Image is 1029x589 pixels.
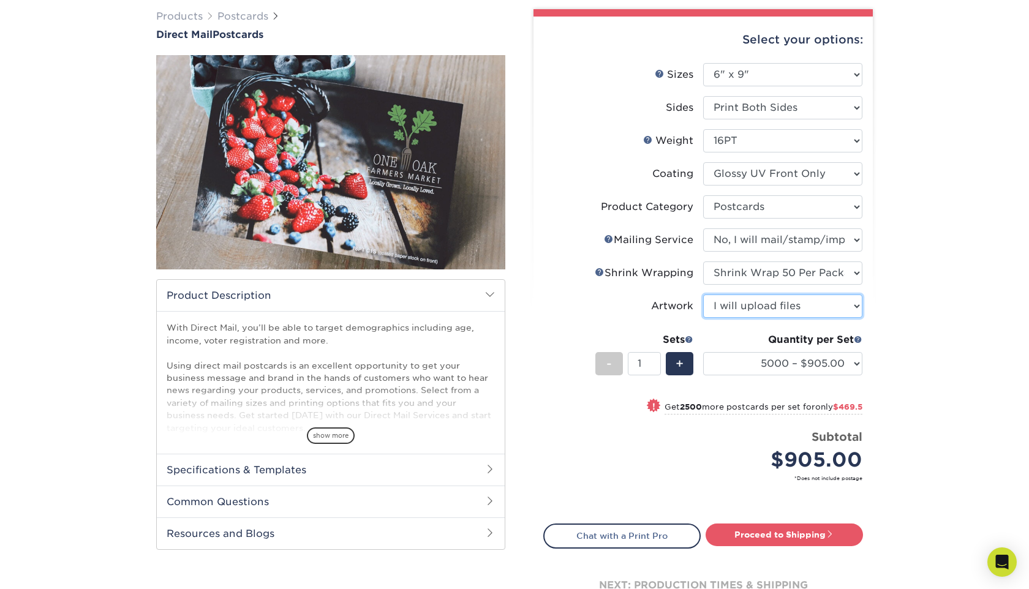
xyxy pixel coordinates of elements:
span: - [606,355,612,373]
a: Direct MailPostcards [156,29,505,40]
h1: Postcards [156,29,505,40]
h2: Specifications & Templates [157,454,505,486]
a: Proceed to Shipping [706,523,863,546]
div: Artwork [651,299,693,313]
div: Quantity per Set [703,332,862,347]
strong: 2500 [680,402,702,411]
div: Product Category [601,200,693,214]
iframe: Google Customer Reviews [3,552,104,585]
div: Sizes [655,67,693,82]
p: With Direct Mail, you’ll be able to target demographics including age, income, voter registration... [167,321,495,434]
span: only [815,402,862,411]
a: Chat with a Print Pro [543,523,701,548]
strong: Subtotal [812,430,862,443]
h2: Product Description [157,280,505,311]
small: *Does not include postage [553,475,862,482]
span: $469.5 [833,402,862,411]
a: Postcards [217,10,268,22]
h2: Common Questions [157,486,505,517]
div: Sides [666,100,693,115]
div: $905.00 [712,445,862,475]
a: Products [156,10,203,22]
small: Get more postcards per set for [665,402,862,415]
div: Sets [595,332,693,347]
span: + [676,355,684,373]
div: Mailing Service [604,233,693,247]
img: Direct Mail 01 [156,42,505,283]
div: Select your options: [543,17,863,63]
div: Shrink Wrapping [595,266,693,280]
span: show more [307,427,355,444]
div: Weight [643,133,693,148]
span: ! [652,400,655,413]
div: Coating [652,167,693,181]
div: Open Intercom Messenger [987,547,1017,577]
h2: Resources and Blogs [157,517,505,549]
span: Direct Mail [156,29,213,40]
